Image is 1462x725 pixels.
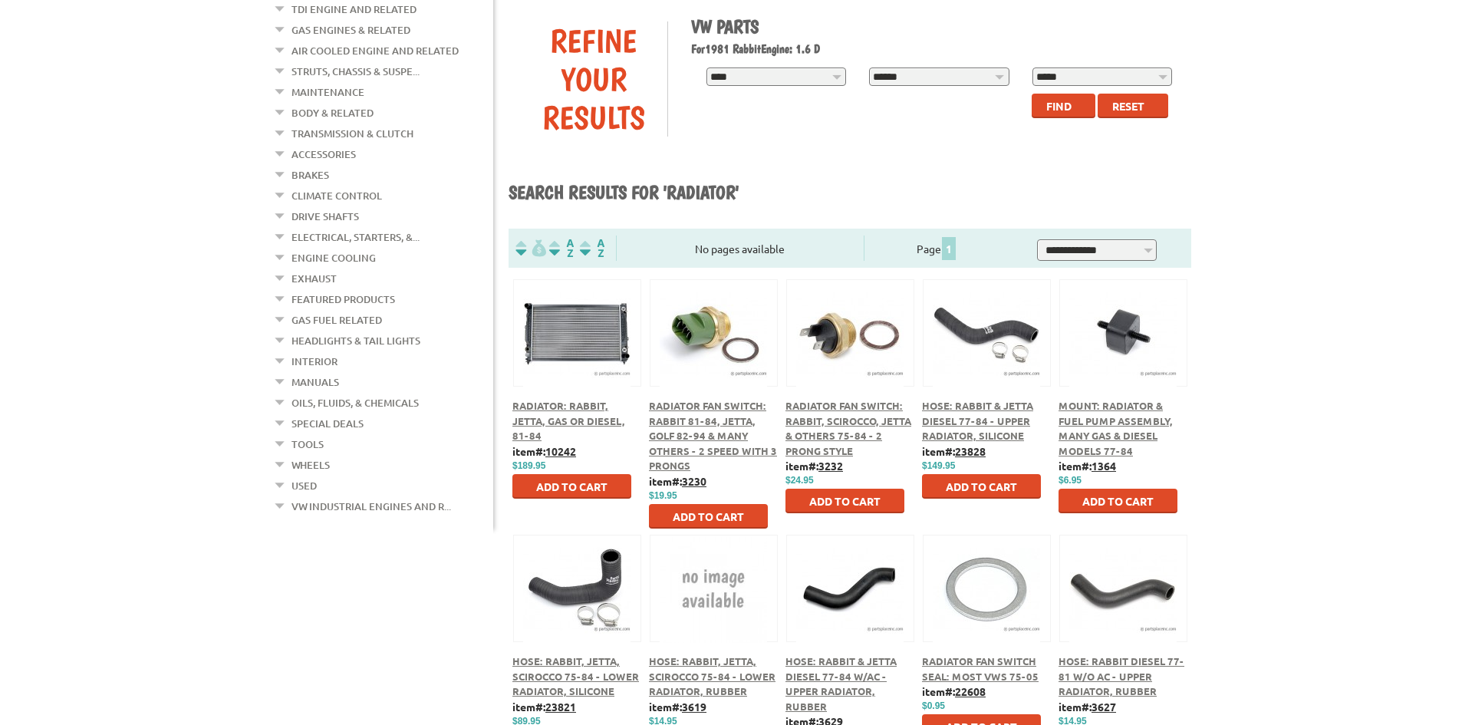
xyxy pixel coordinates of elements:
[785,475,814,486] span: $24.95
[682,474,706,488] u: 3230
[546,239,577,257] img: Sort by Headline
[512,444,576,458] b: item#:
[785,489,904,513] button: Add to Cart
[291,61,420,81] a: Struts, Chassis & Suspe...
[761,41,820,56] span: Engine: 1.6 D
[946,479,1017,493] span: Add to Cart
[291,455,330,475] a: Wheels
[922,700,945,711] span: $0.95
[1059,700,1116,713] b: item#:
[1059,475,1082,486] span: $6.95
[1059,654,1184,697] a: Hose: Rabbit Diesel 77-81 w/o AC - Upper Radiator, Rubber
[291,289,395,309] a: Featured Products
[942,237,956,260] span: 1
[649,399,777,472] a: Radiator Fan Switch: Rabbit 81-84, Jetta, Golf 82-94 & Many Others - 2 Speed with 3 Prongs
[1032,94,1095,118] button: Find
[1092,459,1116,473] u: 1364
[1059,399,1173,457] a: Mount: Radiator & Fuel Pump Assembly, many Gas & Diesel models 77-84
[691,41,1180,56] h2: 1981 Rabbit
[291,186,382,206] a: Climate Control
[649,490,677,501] span: $19.95
[291,144,356,164] a: Accessories
[1059,459,1116,473] b: item#:
[291,496,451,516] a: VW Industrial Engines and R...
[922,444,986,458] b: item#:
[512,399,625,442] a: Radiator: Rabbit, Jetta, Gas or Diesel, 81-84
[922,474,1041,499] button: Add to Cart
[922,654,1039,683] a: Radiator Fan Switch Seal: Most VWs 75-05
[1046,99,1072,113] span: Find
[785,654,897,713] a: Hose: Rabbit & Jetta Diesel 77-84 w/AC - Upper Radiator, Rubber
[649,700,706,713] b: item#:
[785,459,843,473] b: item#:
[536,479,608,493] span: Add to Cart
[809,494,881,508] span: Add to Cart
[291,227,420,247] a: Electrical, Starters, &...
[922,684,986,698] b: item#:
[617,241,864,257] div: No pages available
[512,654,639,697] a: Hose: Rabbit, Jetta, Scirocco 75-84 - Lower Radiator, Silicone
[515,239,546,257] img: filterpricelow.svg
[1082,494,1154,508] span: Add to Cart
[291,82,364,102] a: Maintenance
[291,103,374,123] a: Body & Related
[291,331,420,351] a: Headlights & Tail Lights
[291,248,376,268] a: Engine Cooling
[291,269,337,288] a: Exhaust
[291,206,359,226] a: Drive Shafts
[649,474,706,488] b: item#:
[545,700,576,713] u: 23821
[512,700,576,713] b: item#:
[291,414,364,433] a: Special Deals
[291,165,329,185] a: Brakes
[291,393,419,413] a: Oils, Fluids, & Chemicals
[291,351,338,371] a: Interior
[512,474,631,499] button: Add to Cart
[1112,99,1144,113] span: Reset
[291,124,413,143] a: Transmission & Clutch
[545,444,576,458] u: 10242
[291,310,382,330] a: Gas Fuel Related
[291,434,324,454] a: Tools
[818,459,843,473] u: 3232
[649,504,768,529] button: Add to Cart
[691,41,705,56] span: For
[509,181,1191,206] h1: Search results for 'Radiator'
[682,700,706,713] u: 3619
[955,444,986,458] u: 23828
[673,509,744,523] span: Add to Cart
[1092,700,1116,713] u: 3627
[291,41,459,61] a: Air Cooled Engine and Related
[922,399,1033,442] a: Hose: Rabbit & Jetta Diesel 77-84 - Upper Radiator, Silicone
[649,654,775,697] a: Hose: Rabbit, Jetta, Scirocco 75-84 - Lower Radiator, Rubber
[691,15,1180,38] h1: VW Parts
[512,460,545,471] span: $189.95
[785,399,911,457] a: Radiator Fan Switch: Rabbit, Scirocco, Jetta & Others 75-84 - 2 Prong Style
[1059,489,1177,513] button: Add to Cart
[1098,94,1168,118] button: Reset
[520,21,667,137] div: Refine Your Results
[291,372,339,392] a: Manuals
[291,20,410,40] a: Gas Engines & Related
[291,476,317,496] a: Used
[577,239,608,257] img: Sort by Sales Rank
[922,460,955,471] span: $149.95
[955,684,986,698] u: 22608
[864,236,1010,261] div: Page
